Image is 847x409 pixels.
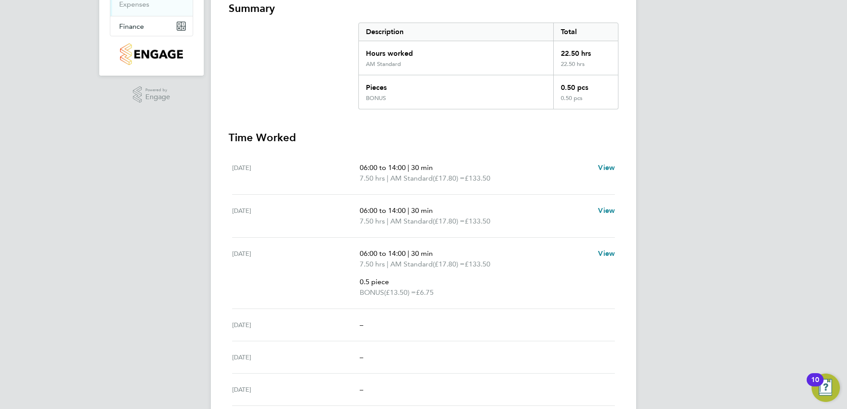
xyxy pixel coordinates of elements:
span: View [598,249,615,258]
span: 7.50 hrs [360,174,385,182]
span: 7.50 hrs [360,217,385,225]
div: 22.50 hrs [553,61,618,75]
button: Open Resource Center, 10 new notifications [812,374,840,402]
a: Powered byEngage [133,86,171,103]
span: 06:00 to 14:00 [360,249,406,258]
div: 10 [811,380,819,391]
div: [DATE] [232,162,360,184]
div: 22.50 hrs [553,41,618,61]
a: View [598,248,615,259]
h3: Time Worked [229,131,618,145]
span: 30 min [411,163,433,172]
span: | [408,206,409,215]
span: – [360,320,363,329]
p: 0.5 piece [360,277,591,287]
div: 0.50 pcs [553,75,618,95]
span: (£17.80) = [433,174,465,182]
div: Summary [358,23,618,109]
div: Total [553,23,618,41]
span: View [598,206,615,215]
span: 30 min [411,206,433,215]
div: Description [359,23,553,41]
span: (£13.50) = [384,288,416,297]
div: AM Standard [366,61,401,68]
span: 30 min [411,249,433,258]
span: | [408,163,409,172]
span: £133.50 [465,174,490,182]
h3: Summary [229,1,618,15]
span: Engage [145,93,170,101]
span: 06:00 to 14:00 [360,206,406,215]
div: Pieces [359,75,553,95]
span: £6.75 [416,288,434,297]
div: [DATE] [232,248,360,298]
span: – [360,385,363,394]
button: Finance [110,16,193,36]
span: £133.50 [465,217,490,225]
span: AM Standard [390,173,433,184]
span: BONUS [360,287,384,298]
span: AM Standard [390,216,433,227]
span: £133.50 [465,260,490,268]
span: | [387,260,389,268]
div: 0.50 pcs [553,95,618,109]
div: [DATE] [232,384,360,395]
span: | [408,249,409,258]
span: AM Standard [390,259,433,270]
a: Go to home page [110,43,193,65]
span: – [360,353,363,361]
span: Finance [119,22,144,31]
div: [DATE] [232,205,360,227]
a: View [598,205,615,216]
div: [DATE] [232,352,360,363]
span: 06:00 to 14:00 [360,163,406,172]
span: (£17.80) = [433,217,465,225]
span: 7.50 hrs [360,260,385,268]
div: BONUS [366,95,386,102]
div: [DATE] [232,320,360,330]
a: View [598,162,615,173]
span: Powered by [145,86,170,94]
img: countryside-properties-logo-retina.png [120,43,183,65]
span: | [387,217,389,225]
span: View [598,163,615,172]
span: (£17.80) = [433,260,465,268]
div: Hours worked [359,41,553,61]
span: | [387,174,389,182]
